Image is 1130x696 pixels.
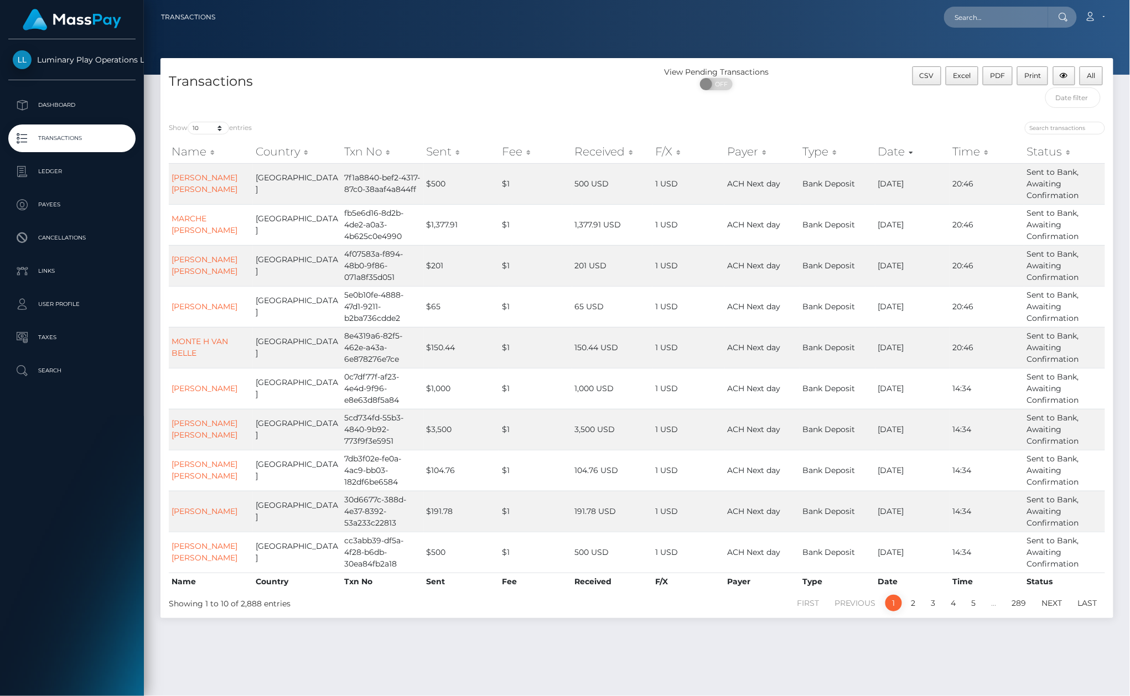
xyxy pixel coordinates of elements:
td: $1 [499,491,572,532]
td: Sent to Bank, Awaiting Confirmation [1024,450,1105,491]
a: Search [8,357,136,385]
span: ACH Next day [727,424,780,434]
td: 14:34 [950,491,1024,532]
td: 1 USD [652,450,724,491]
p: Cancellations [13,230,131,246]
a: 1 [885,595,902,611]
th: Fee [499,573,572,590]
a: Taxes [8,324,136,351]
td: [DATE] [875,368,950,409]
th: Txn No [341,573,423,590]
td: 500 USD [572,163,652,204]
a: Ledger [8,158,136,185]
td: 20:46 [950,245,1024,286]
th: Name [169,573,253,590]
a: [PERSON_NAME] [172,506,237,516]
button: Excel [946,66,978,85]
button: PDF [983,66,1013,85]
span: ACH Next day [727,179,780,189]
td: Bank Deposit [800,163,875,204]
td: $104.76 [424,450,500,491]
th: Time: activate to sort column ascending [950,141,1024,163]
a: Dashboard [8,91,136,119]
div: View Pending Transactions [637,66,796,78]
td: $1 [499,532,572,573]
td: 1 USD [652,286,724,327]
div: Showing 1 to 10 of 2,888 entries [169,594,550,610]
td: 1 USD [652,204,724,245]
td: $1 [499,368,572,409]
p: Taxes [13,329,131,346]
a: [PERSON_NAME] [PERSON_NAME] [172,173,237,194]
span: ACH Next day [727,383,780,393]
th: Received [572,573,652,590]
th: Country [253,573,341,590]
td: $191.78 [424,491,500,532]
a: 2 [905,595,922,611]
td: Sent to Bank, Awaiting Confirmation [1024,409,1105,450]
th: Fee: activate to sort column ascending [499,141,572,163]
td: [GEOGRAPHIC_DATA] [253,491,341,532]
td: Sent to Bank, Awaiting Confirmation [1024,368,1105,409]
td: $1 [499,245,572,286]
th: Date [875,573,950,590]
span: ACH Next day [727,506,780,516]
td: Sent to Bank, Awaiting Confirmation [1024,204,1105,245]
td: 1,377.91 USD [572,204,652,245]
td: $500 [424,532,500,573]
th: Type [800,573,875,590]
td: [DATE] [875,491,950,532]
span: ACH Next day [727,302,780,311]
td: [GEOGRAPHIC_DATA] [253,327,341,368]
a: 5 [966,595,982,611]
td: Bank Deposit [800,409,875,450]
td: [DATE] [875,245,950,286]
a: Next [1036,595,1069,611]
td: 20:46 [950,163,1024,204]
td: [GEOGRAPHIC_DATA] [253,286,341,327]
td: [GEOGRAPHIC_DATA] [253,409,341,450]
td: $1,000 [424,368,500,409]
th: Type: activate to sort column ascending [800,141,875,163]
a: User Profile [8,290,136,318]
td: 500 USD [572,532,652,573]
input: Search... [944,7,1048,28]
td: fb5e6d16-8d2b-4de2-a0a3-4b625c0e4990 [341,204,423,245]
img: Luminary Play Operations Limited [13,50,32,69]
td: Sent to Bank, Awaiting Confirmation [1024,532,1105,573]
td: 20:46 [950,204,1024,245]
td: 1 USD [652,327,724,368]
button: Column visibility [1053,66,1076,85]
a: 3 [925,595,942,611]
td: $1 [499,450,572,491]
td: Bank Deposit [800,450,875,491]
span: ACH Next day [727,220,780,230]
span: Print [1024,71,1041,80]
th: Sent [424,573,500,590]
td: $500 [424,163,500,204]
td: $1 [499,409,572,450]
td: [DATE] [875,532,950,573]
td: $1 [499,204,572,245]
a: [PERSON_NAME] [PERSON_NAME] [172,418,237,440]
th: F/X: activate to sort column ascending [652,141,724,163]
th: Received: activate to sort column ascending [572,141,652,163]
td: [GEOGRAPHIC_DATA] [253,245,341,286]
p: Ledger [13,163,131,180]
td: 14:34 [950,409,1024,450]
td: 1,000 USD [572,368,652,409]
p: Search [13,362,131,379]
td: 0c7df77f-af23-4e4d-9f96-e8e63d8f5a84 [341,368,423,409]
td: [GEOGRAPHIC_DATA] [253,532,341,573]
th: Txn No: activate to sort column ascending [341,141,423,163]
span: Luminary Play Operations Limited [8,55,136,65]
td: Sent to Bank, Awaiting Confirmation [1024,245,1105,286]
td: 8e4319a6-82f5-462e-a43a-6e878276e7ce [341,327,423,368]
td: 1 USD [652,532,724,573]
a: Cancellations [8,224,136,252]
td: 14:34 [950,450,1024,491]
button: All [1080,66,1103,85]
td: cc3abb39-df5a-4f28-b6db-30ea84fb2a18 [341,532,423,573]
a: Transactions [161,6,215,29]
td: $1,377.91 [424,204,500,245]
